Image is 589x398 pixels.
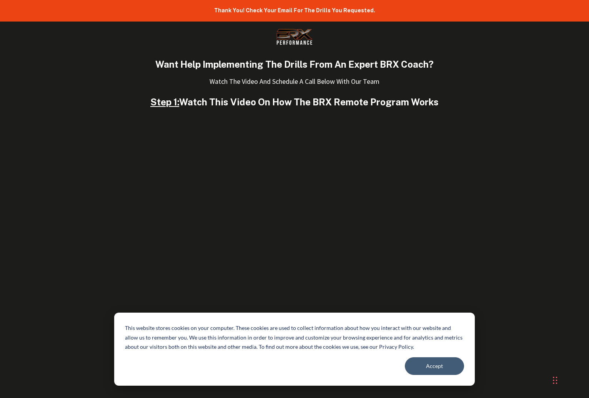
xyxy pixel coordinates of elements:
[110,59,479,70] h1: Want Help Implementing The Drills From An Expert BRX Coach?
[110,124,479,332] iframe: HubSpot Video
[476,315,589,398] iframe: Chat Widget
[110,353,479,364] h1: : Schedule A Free, Zero-Pressure Call With Our Team
[150,97,179,107] span: Step 1:
[110,97,479,107] h1: Watch This Video On How The BRX Remote Program Works
[114,313,475,386] div: Cookie banner
[110,76,479,97] p: Watch The Video And Schedule A Call Below With Our Team
[8,7,581,14] h1: Thank You! Check Your Email For The Drills You Requested.
[275,27,314,47] img: BRX Transparent Logo-2
[125,323,464,352] p: This website stores cookies on your computer. These cookies are used to collect information about...
[405,357,464,375] button: Accept
[553,369,557,392] div: Drag
[110,370,479,381] p: Zero Commitment. Just an opportunity to answer questions and explain the process.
